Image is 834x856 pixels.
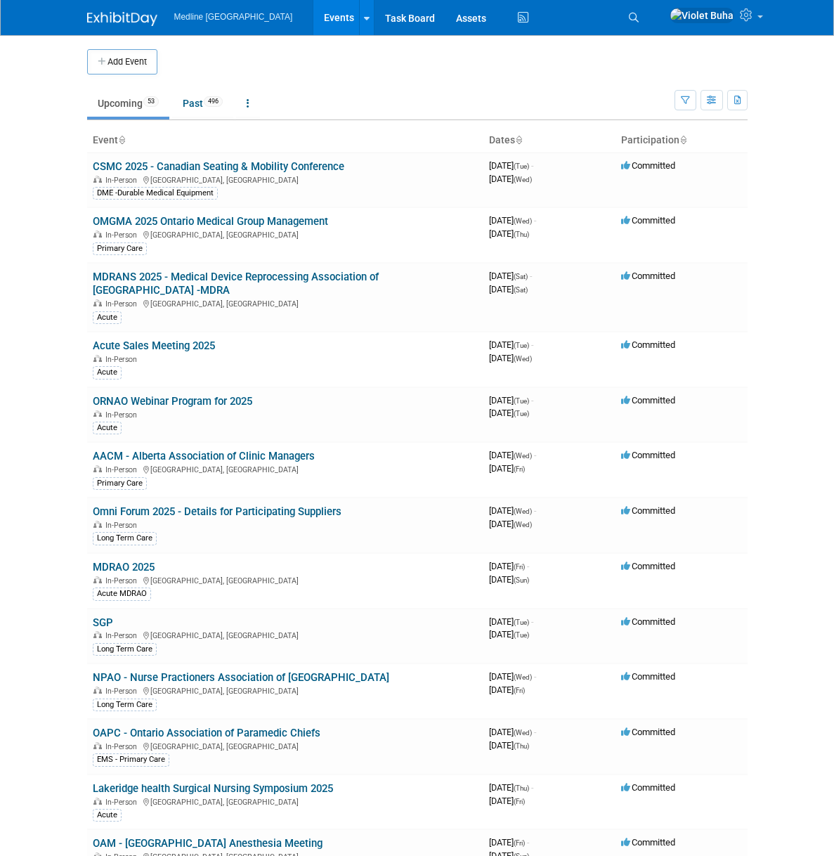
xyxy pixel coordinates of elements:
[489,215,536,226] span: [DATE]
[621,271,675,281] span: Committed
[621,505,675,516] span: Committed
[514,231,529,238] span: (Thu)
[489,505,536,516] span: [DATE]
[534,505,536,516] span: -
[93,742,102,749] img: In-Person Event
[534,450,536,460] span: -
[105,631,141,640] span: In-Person
[93,727,320,739] a: OAPC - Ontario Association of Paramedic Chiefs
[93,629,478,640] div: [GEOGRAPHIC_DATA], [GEOGRAPHIC_DATA]
[93,242,147,255] div: Primary Care
[489,160,533,171] span: [DATE]
[514,452,532,460] span: (Wed)
[93,574,478,585] div: [GEOGRAPHIC_DATA], [GEOGRAPHIC_DATA]
[514,162,529,170] span: (Tue)
[489,463,525,474] span: [DATE]
[514,673,532,681] span: (Wed)
[621,215,675,226] span: Committed
[514,839,525,847] span: (Fri)
[621,782,675,793] span: Committed
[489,574,529,585] span: [DATE]
[105,687,141,696] span: In-Person
[204,96,223,107] span: 496
[105,798,141,807] span: In-Person
[105,299,141,309] span: In-Person
[531,782,533,793] span: -
[514,576,529,584] span: (Sun)
[93,271,379,297] a: MDRANS 2025 - Medical Device Reprocessing Association of [GEOGRAPHIC_DATA] -MDRA
[93,671,389,684] a: NPAO - Nurse Practioners Association of [GEOGRAPHIC_DATA]
[621,450,675,460] span: Committed
[93,798,102,805] img: In-Person Event
[93,837,322,850] a: OAM - [GEOGRAPHIC_DATA] Anesthesia Meeting
[534,671,536,682] span: -
[514,397,529,405] span: (Tue)
[93,809,122,822] div: Acute
[93,176,102,183] img: In-Person Event
[489,339,533,350] span: [DATE]
[489,271,532,281] span: [DATE]
[489,519,532,529] span: [DATE]
[489,174,532,184] span: [DATE]
[489,228,529,239] span: [DATE]
[93,477,147,490] div: Primary Care
[514,286,528,294] span: (Sat)
[531,395,533,406] span: -
[489,727,536,737] span: [DATE]
[621,160,675,171] span: Committed
[621,339,675,350] span: Committed
[93,297,478,309] div: [GEOGRAPHIC_DATA], [GEOGRAPHIC_DATA]
[105,176,141,185] span: In-Person
[93,228,478,240] div: [GEOGRAPHIC_DATA], [GEOGRAPHIC_DATA]
[93,740,478,751] div: [GEOGRAPHIC_DATA], [GEOGRAPHIC_DATA]
[93,631,102,638] img: In-Person Event
[93,410,102,417] img: In-Person Event
[514,618,529,626] span: (Tue)
[93,796,478,807] div: [GEOGRAPHIC_DATA], [GEOGRAPHIC_DATA]
[514,342,529,349] span: (Tue)
[93,753,169,766] div: EMS - Primary Care
[514,507,532,515] span: (Wed)
[93,576,102,583] img: In-Person Event
[489,284,528,294] span: [DATE]
[489,796,525,806] span: [DATE]
[534,727,536,737] span: -
[515,134,522,145] a: Sort by Start Date
[93,422,122,434] div: Acute
[93,782,333,795] a: Lakeridge health Surgical Nursing Symposium 2025
[105,465,141,474] span: In-Person
[489,671,536,682] span: [DATE]
[483,129,615,153] th: Dates
[514,273,528,280] span: (Sat)
[118,134,125,145] a: Sort by Event Name
[514,798,525,805] span: (Fri)
[489,740,529,751] span: [DATE]
[514,465,525,473] span: (Fri)
[93,160,344,173] a: CSMC 2025 - Canadian Seating & Mobility Conference
[87,49,157,74] button: Add Event
[93,450,315,462] a: AACM - Alberta Association of Clinic Managers
[615,129,748,153] th: Participation
[514,410,529,417] span: (Tue)
[514,729,532,737] span: (Wed)
[527,561,529,571] span: -
[489,629,529,640] span: [DATE]
[93,521,102,528] img: In-Person Event
[93,463,478,474] div: [GEOGRAPHIC_DATA], [GEOGRAPHIC_DATA]
[489,395,533,406] span: [DATE]
[514,521,532,528] span: (Wed)
[93,643,157,656] div: Long Term Care
[93,187,218,200] div: DME -Durable Medical Equipment
[93,231,102,238] img: In-Person Event
[105,521,141,530] span: In-Person
[93,339,215,352] a: Acute Sales Meeting 2025
[621,616,675,627] span: Committed
[93,174,478,185] div: [GEOGRAPHIC_DATA], [GEOGRAPHIC_DATA]
[534,215,536,226] span: -
[489,685,525,695] span: [DATE]
[514,687,525,694] span: (Fri)
[105,410,141,420] span: In-Person
[679,134,686,145] a: Sort by Participation Type
[489,450,536,460] span: [DATE]
[621,561,675,571] span: Committed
